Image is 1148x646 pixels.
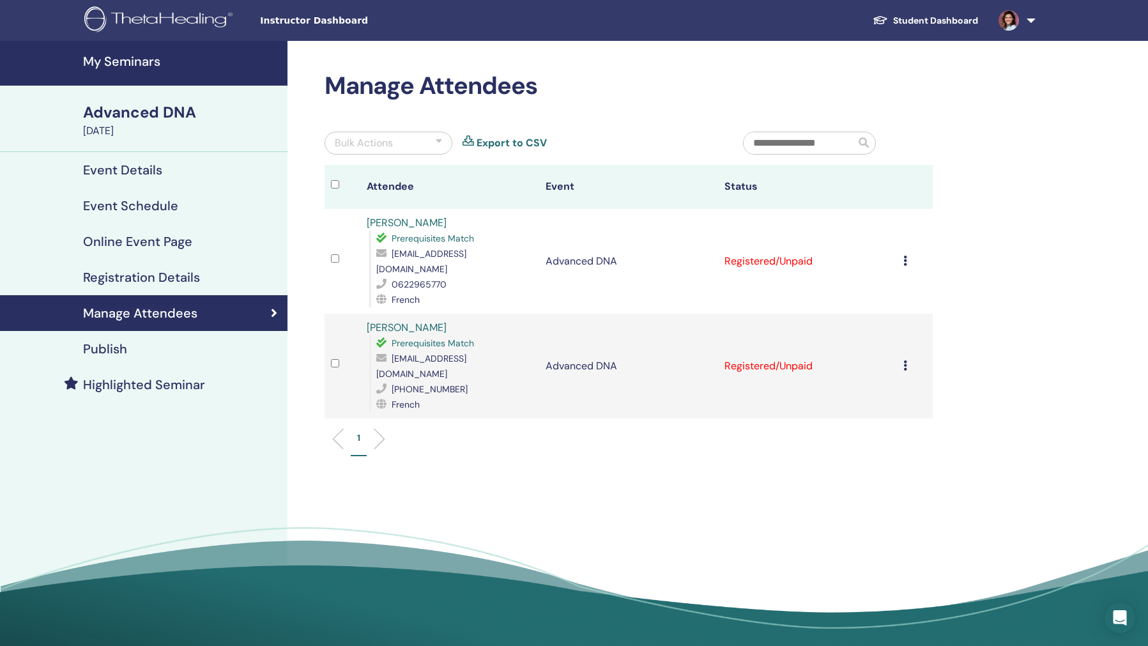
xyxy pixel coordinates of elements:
[539,165,718,209] th: Event
[392,399,420,410] span: French
[367,321,447,334] a: [PERSON_NAME]
[83,102,280,123] div: Advanced DNA
[392,233,474,244] span: Prerequisites Match
[477,135,547,151] a: Export to CSV
[367,216,447,229] a: [PERSON_NAME]
[260,14,452,27] span: Instructor Dashboard
[392,279,447,290] span: 0622965770
[376,353,466,380] span: [EMAIL_ADDRESS][DOMAIN_NAME]
[718,165,897,209] th: Status
[83,305,197,321] h4: Manage Attendees
[376,248,466,275] span: [EMAIL_ADDRESS][DOMAIN_NAME]
[392,294,420,305] span: French
[83,123,280,139] div: [DATE]
[862,9,988,33] a: Student Dashboard
[83,54,280,69] h4: My Seminars
[1105,603,1135,633] div: Open Intercom Messenger
[873,15,888,26] img: graduation-cap-white.svg
[539,209,718,314] td: Advanced DNA
[84,6,237,35] img: logo.png
[325,72,933,101] h2: Manage Attendees
[360,165,539,209] th: Attendee
[83,234,192,249] h4: Online Event Page
[357,431,360,445] p: 1
[83,162,162,178] h4: Event Details
[83,377,205,392] h4: Highlighted Seminar
[83,198,178,213] h4: Event Schedule
[539,314,718,419] td: Advanced DNA
[75,102,287,139] a: Advanced DNA[DATE]
[83,341,127,357] h4: Publish
[83,270,200,285] h4: Registration Details
[335,135,393,151] div: Bulk Actions
[999,10,1019,31] img: default.jpg
[392,337,474,349] span: Prerequisites Match
[392,383,468,395] span: [PHONE_NUMBER]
